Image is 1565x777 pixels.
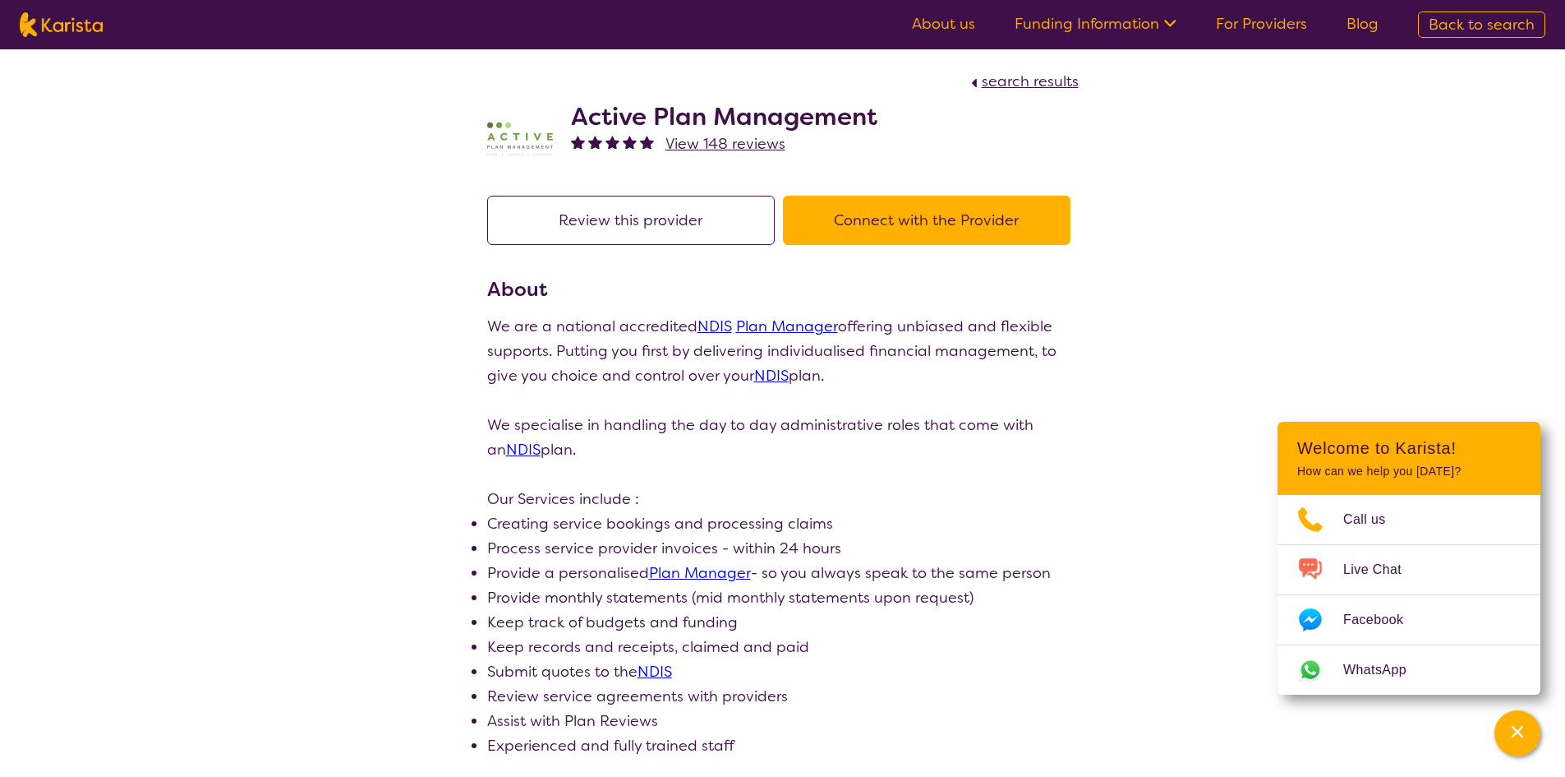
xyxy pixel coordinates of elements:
li: Submit quotes to the [487,659,1079,684]
a: NDIS [754,366,789,386]
ul: Choose channel [1277,495,1540,695]
img: fullstar [623,135,637,149]
a: Plan Manager [736,317,838,336]
div: Channel Menu [1277,422,1540,695]
li: Creating service bookings and processing claims [487,511,1079,536]
a: For Providers [1216,14,1307,34]
button: Review this provider [487,196,775,245]
button: Connect with the Provider [783,196,1070,245]
h3: About [487,275,1079,304]
a: Back to search [1418,12,1545,38]
li: Experienced and fully trained staff [487,733,1079,758]
li: Process service provider invoices - within 24 hours [487,536,1079,561]
a: NDIS [697,317,732,336]
a: Funding Information [1015,14,1176,34]
img: fullstar [605,135,619,149]
span: Live Chat [1343,557,1421,582]
span: WhatsApp [1343,658,1426,682]
a: NDIS [506,440,541,460]
a: Review this provider [487,210,783,230]
a: search results [967,72,1079,91]
h2: Active Plan Management [571,102,877,132]
p: We specialise in handling the day to day administrative roles that come with an plan. [487,413,1079,462]
span: View 148 reviews [665,134,785,154]
img: fullstar [640,135,654,149]
p: How can we help you [DATE]? [1297,465,1521,479]
li: Keep records and receipts, claimed and paid [487,635,1079,659]
li: Keep track of budgets and funding [487,610,1079,635]
img: fullstar [571,135,585,149]
li: Assist with Plan Reviews [487,709,1079,733]
a: Blog [1346,14,1379,34]
img: Karista logo [20,12,103,37]
p: Our Services include : [487,487,1079,511]
li: Review service agreements with providers [487,684,1079,709]
span: Call us [1343,507,1406,532]
li: Provide a personalised - so you always speak to the same person [487,561,1079,585]
h2: Welcome to Karista! [1297,438,1521,458]
img: pypzb5qm7jexfhutod0x.png [487,106,553,172]
a: View 148 reviews [665,132,785,156]
span: Back to search [1429,15,1535,35]
a: Connect with the Provider [783,210,1079,230]
a: Plan Manager [649,563,751,583]
a: NDIS [638,662,672,682]
span: Facebook [1343,608,1423,632]
a: Web link opens in a new tab. [1277,645,1540,695]
li: Provide monthly statements (mid monthly statements upon request) [487,585,1079,610]
button: Channel Menu [1494,710,1540,756]
p: We are a national accredited offering unbiased and flexible supports. Putting you first by delive... [487,314,1079,388]
span: search results [982,72,1079,91]
a: About us [912,14,975,34]
img: fullstar [588,135,602,149]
